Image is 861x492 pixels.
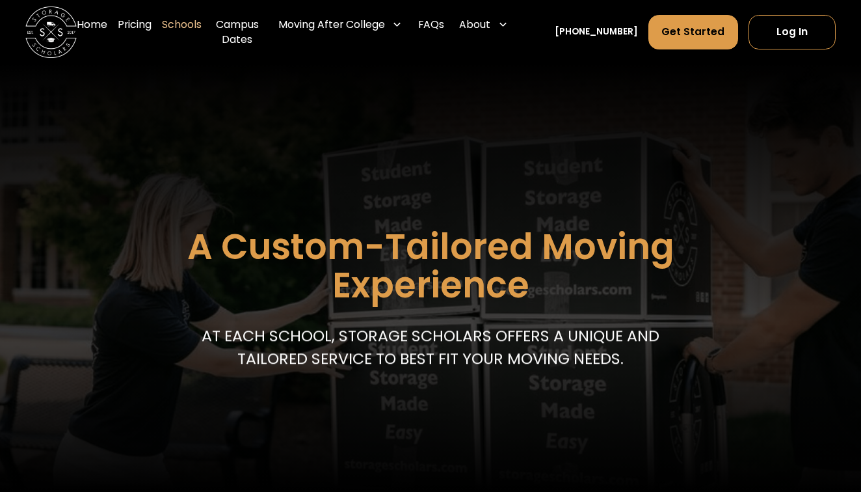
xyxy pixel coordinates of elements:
div: Moving After College [273,7,408,42]
h1: A Custom-Tailored Moving Experience [123,228,738,305]
div: About [459,17,490,33]
a: home [25,7,77,58]
p: At each school, storage scholars offers a unique and tailored service to best fit your Moving needs. [197,325,665,371]
a: Home [77,7,107,58]
a: [PHONE_NUMBER] [555,25,638,39]
a: Log In [748,15,836,49]
a: Campus Dates [211,7,262,58]
div: About [454,7,513,42]
a: Pricing [118,7,152,58]
div: Moving After College [278,17,385,33]
img: Storage Scholars main logo [25,7,77,58]
a: Get Started [648,15,738,49]
a: Schools [162,7,202,58]
a: FAQs [418,7,444,58]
